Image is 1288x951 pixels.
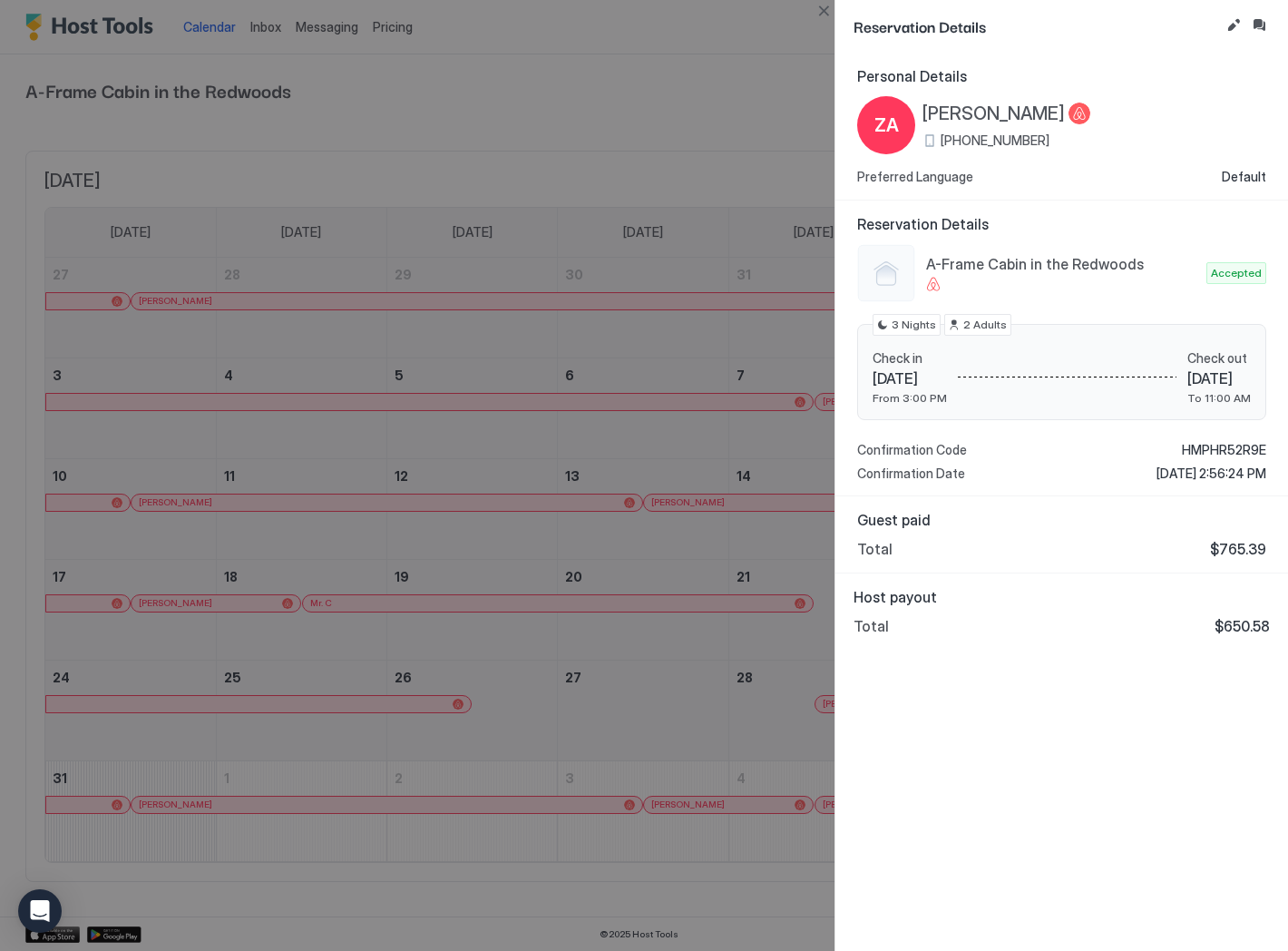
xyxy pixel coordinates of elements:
span: Host payout [854,588,1270,606]
span: 2 Adults [963,317,1007,333]
span: A-Frame Cabin in the Redwoods [926,255,1199,273]
span: Total [857,540,893,558]
span: [DATE] [873,369,947,387]
span: HMPHR52R9E [1182,442,1266,458]
span: [PERSON_NAME] [922,103,1065,125]
span: Reservation Details [854,15,1219,37]
span: Accepted [1211,265,1262,281]
span: Confirmation Date [857,466,965,482]
span: $650.58 [1215,617,1270,635]
span: To 11:00 AM [1187,391,1251,405]
span: Check in [873,350,947,367]
span: ZA [874,112,899,139]
span: [DATE] 2:56:24 PM [1156,466,1266,482]
span: Default [1222,169,1266,185]
span: Personal Details [857,67,1266,85]
button: Edit reservation [1223,15,1244,36]
span: $765.39 [1210,540,1266,558]
span: Confirmation Code [857,442,967,458]
span: From 3:00 PM [873,391,947,405]
span: [DATE] [1187,369,1251,387]
span: Check out [1187,350,1251,367]
span: Preferred Language [857,169,973,185]
button: Inbox [1248,15,1270,36]
div: Open Intercom Messenger [18,889,62,933]
span: [PHONE_NUMBER] [941,132,1049,149]
span: Guest paid [857,511,1266,529]
span: Total [854,617,889,635]
span: 3 Nights [892,317,936,333]
span: Reservation Details [857,215,1266,233]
